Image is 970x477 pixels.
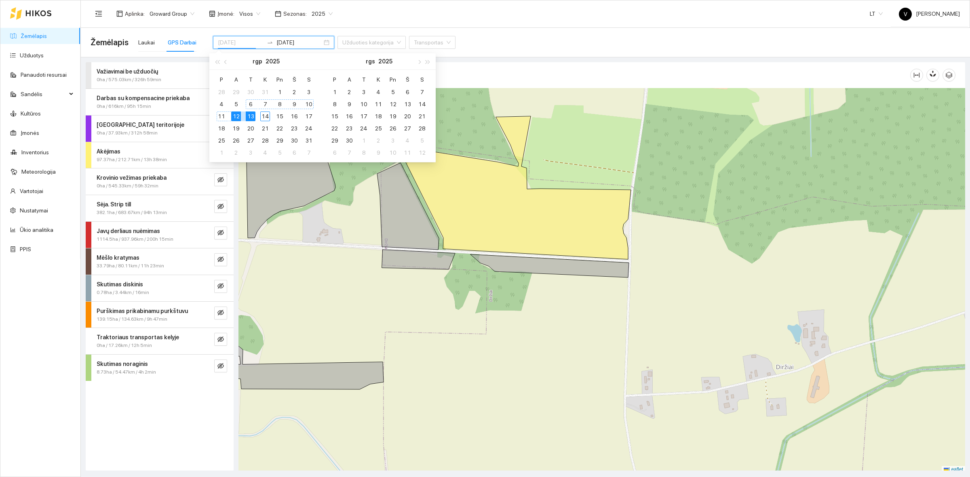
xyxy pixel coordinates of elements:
[359,111,369,121] div: 17
[289,111,299,121] div: 16
[21,168,56,175] a: Meteorologija
[229,147,243,159] td: 2025-09-02
[373,124,383,133] div: 25
[272,147,287,159] td: 2025-09-05
[231,124,241,133] div: 19
[386,147,400,159] td: 2025-10-10
[386,86,400,98] td: 2025-09-05
[243,86,258,98] td: 2025-07-30
[229,134,243,147] td: 2025-08-26
[231,148,241,158] div: 2
[86,222,234,248] div: Javų derliaus nuėmimas1114.5ha / 937.96km / 200h 15mineye-invisible
[258,110,272,122] td: 2025-08-14
[287,147,302,159] td: 2025-09-06
[272,86,287,98] td: 2025-08-01
[97,122,184,128] strong: [GEOGRAPHIC_DATA] teritorijoje
[275,11,281,17] span: calendar
[214,307,227,319] button: eye-invisible
[417,148,427,158] div: 12
[415,147,429,159] td: 2025-10-12
[388,111,398,121] div: 19
[400,122,415,134] td: 2025-09-27
[20,207,48,214] a: Nustatymai
[342,122,356,134] td: 2025-09-23
[217,283,224,290] span: eye-invisible
[97,103,151,110] span: 0ha / 616km / 95h 15min
[287,122,302,134] td: 2025-08-23
[287,98,302,110] td: 2025-08-09
[400,134,415,147] td: 2025-10-04
[371,110,386,122] td: 2025-09-18
[356,73,371,86] th: T
[371,98,386,110] td: 2025-09-11
[911,72,923,78] span: column-width
[97,308,188,314] strong: Purškimas prikabinamu purkštuvu
[417,87,427,97] div: 7
[97,368,156,376] span: 8.73ha / 54.47km / 4h 2min
[400,147,415,159] td: 2025-10-11
[86,275,234,301] div: Skutimas diskinis0.78ha / 3.44km / 16mineye-invisible
[344,148,354,158] div: 7
[359,136,369,145] div: 1
[272,122,287,134] td: 2025-08-22
[267,39,273,46] span: to
[344,87,354,97] div: 2
[388,124,398,133] div: 26
[403,87,412,97] div: 6
[304,124,314,133] div: 24
[371,134,386,147] td: 2025-10-02
[304,99,314,109] div: 10
[330,99,339,109] div: 8
[150,8,194,20] span: Groward Group
[217,177,224,184] span: eye-invisible
[21,33,47,39] a: Žemėlapis
[417,136,427,145] div: 5
[97,201,131,208] strong: Sėja. Strip till
[116,11,123,17] span: layout
[97,361,148,367] strong: Skutimas noraginis
[356,147,371,159] td: 2025-10-08
[371,122,386,134] td: 2025-09-25
[275,87,285,97] div: 1
[342,98,356,110] td: 2025-09-09
[231,87,241,97] div: 29
[289,99,299,109] div: 9
[214,227,227,240] button: eye-invisible
[386,122,400,134] td: 2025-09-26
[870,8,883,20] span: LT
[253,53,262,69] button: rgp
[400,98,415,110] td: 2025-09-13
[97,76,161,84] span: 0ha / 575.03km / 326h 59min
[386,134,400,147] td: 2025-10-03
[260,87,270,97] div: 31
[246,87,255,97] div: 30
[330,136,339,145] div: 29
[86,89,234,115] div: Darbas su kompensacine priekaba0ha / 616km / 95h 15mineye-invisible
[231,136,241,145] div: 26
[415,86,429,98] td: 2025-09-07
[246,99,255,109] div: 6
[415,98,429,110] td: 2025-09-14
[373,87,383,97] div: 4
[289,148,299,158] div: 6
[97,209,167,216] span: 382.1ha / 683.67km / 94h 13min
[275,111,285,121] div: 15
[214,333,227,346] button: eye-invisible
[258,86,272,98] td: 2025-07-31
[217,309,224,317] span: eye-invisible
[400,110,415,122] td: 2025-09-20
[342,147,356,159] td: 2025-10-07
[403,124,412,133] div: 27
[86,116,234,142] div: [GEOGRAPHIC_DATA] teritorijoje0ha / 37.93km / 312h 58mineye-invisible
[86,302,234,328] div: Purškimas prikabinamu purkštuvu139.15ha / 134.63km / 9h 47mineye-invisible
[378,53,392,69] button: 2025
[342,73,356,86] th: A
[243,73,258,86] th: T
[229,110,243,122] td: 2025-08-12
[214,359,227,372] button: eye-invisible
[214,173,227,186] button: eye-invisible
[20,246,31,252] a: PPIS
[21,149,49,155] a: Inventorius
[415,134,429,147] td: 2025-10-05
[231,99,241,109] div: 5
